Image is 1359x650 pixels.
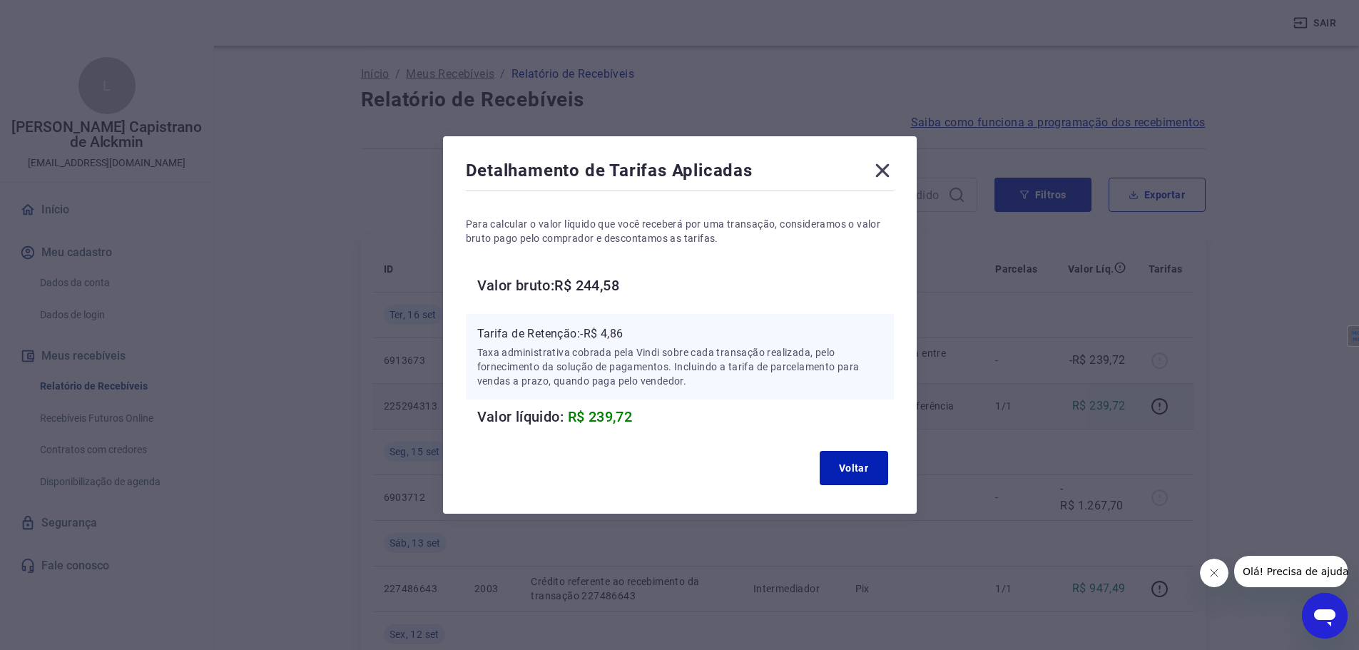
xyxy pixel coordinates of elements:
[477,405,894,428] h6: Valor líquido:
[1234,556,1348,587] iframe: Mensagem da empresa
[820,451,888,485] button: Voltar
[477,274,894,297] h6: Valor bruto: R$ 244,58
[1200,559,1228,587] iframe: Fechar mensagem
[9,10,120,21] span: Olá! Precisa de ajuda?
[568,408,633,425] span: R$ 239,72
[1302,593,1348,639] iframe: Botão para abrir a janela de mensagens
[466,217,894,245] p: Para calcular o valor líquido que você receberá por uma transação, consideramos o valor bruto pag...
[477,325,882,342] p: Tarifa de Retenção: -R$ 4,86
[466,159,894,188] div: Detalhamento de Tarifas Aplicadas
[477,345,882,388] p: Taxa administrativa cobrada pela Vindi sobre cada transação realizada, pelo fornecimento da soluç...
